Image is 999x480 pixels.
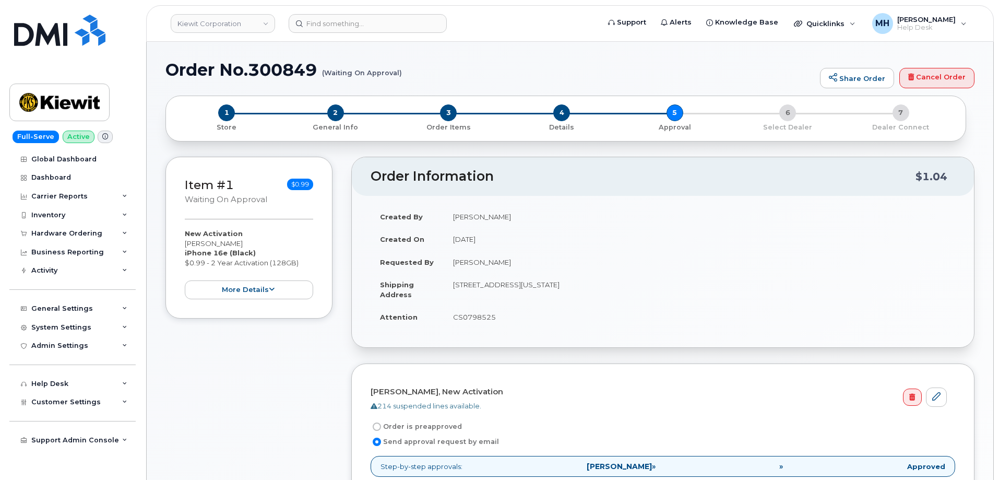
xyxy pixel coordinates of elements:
[444,228,955,251] td: [DATE]
[179,123,275,132] p: Store
[779,463,783,470] span: »
[440,104,457,121] span: 3
[444,306,955,329] td: CS0798525
[371,388,947,396] h4: [PERSON_NAME], New Activation
[505,121,619,132] a: 4 Details
[371,401,947,411] div: 214 suspended lines available.
[444,273,955,306] td: [STREET_ADDRESS][US_STATE]
[553,104,570,121] span: 4
[915,167,947,186] div: $1.04
[380,258,434,266] strong: Requested By
[380,280,414,299] strong: Shipping Address
[185,178,234,192] a: Item #1
[899,68,974,89] a: Cancel Order
[587,463,656,470] span: »
[907,462,945,472] strong: Approved
[371,456,955,477] p: Step-by-step approvals:
[185,229,313,299] div: [PERSON_NAME] $0.99 - 2 Year Activation (128GB)
[820,68,894,89] a: Share Order
[380,213,423,221] strong: Created By
[444,205,955,228] td: [PERSON_NAME]
[392,121,505,132] a: 3 Order Items
[287,179,313,190] span: $0.99
[322,61,402,77] small: (Waiting On Approval)
[185,229,243,238] strong: New Activation
[444,251,955,274] td: [PERSON_NAME]
[371,420,462,433] label: Order is preapproved
[587,462,652,471] strong: [PERSON_NAME]
[371,436,499,448] label: Send approval request by email
[165,61,815,79] h1: Order No.300849
[396,123,501,132] p: Order Items
[185,249,256,257] strong: iPhone 16e (Black)
[279,121,393,132] a: 2 General Info
[509,123,614,132] p: Details
[327,104,344,121] span: 2
[185,195,267,204] small: Waiting On Approval
[371,169,915,184] h2: Order Information
[185,280,313,300] button: more details
[283,123,388,132] p: General Info
[174,121,279,132] a: 1 Store
[218,104,235,121] span: 1
[373,423,381,431] input: Order is preapproved
[380,235,424,243] strong: Created On
[373,438,381,446] input: Send approval request by email
[380,313,418,321] strong: Attention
